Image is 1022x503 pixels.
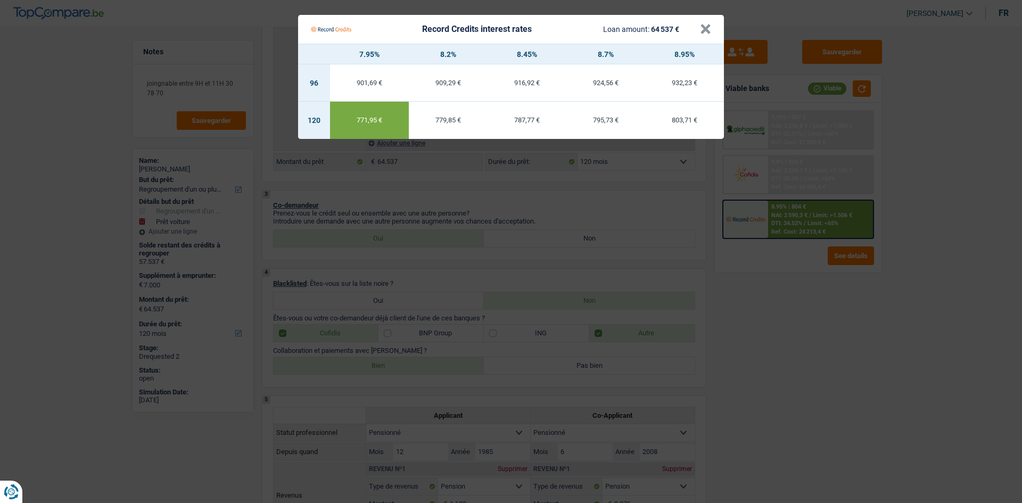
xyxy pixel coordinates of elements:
div: 779,85 € [409,117,488,123]
th: 8.7% [566,44,645,64]
td: 96 [298,64,330,102]
button: × [700,24,711,35]
span: Loan amount: [603,25,649,34]
th: 8.2% [409,44,488,64]
td: 120 [298,102,330,139]
th: 7.95% [330,44,409,64]
div: 901,69 € [330,79,409,86]
span: 64 537 € [651,25,679,34]
div: 803,71 € [645,117,724,123]
div: Record Credits interest rates [422,25,532,34]
div: 909,29 € [409,79,488,86]
div: 916,92 € [488,79,566,86]
img: Record Credits [311,19,351,39]
div: 932,23 € [645,79,724,86]
th: 8.95% [645,44,724,64]
div: 771,95 € [330,117,409,123]
div: 795,73 € [566,117,645,123]
div: 924,56 € [566,79,645,86]
th: 8.45% [488,44,566,64]
div: 787,77 € [488,117,566,123]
